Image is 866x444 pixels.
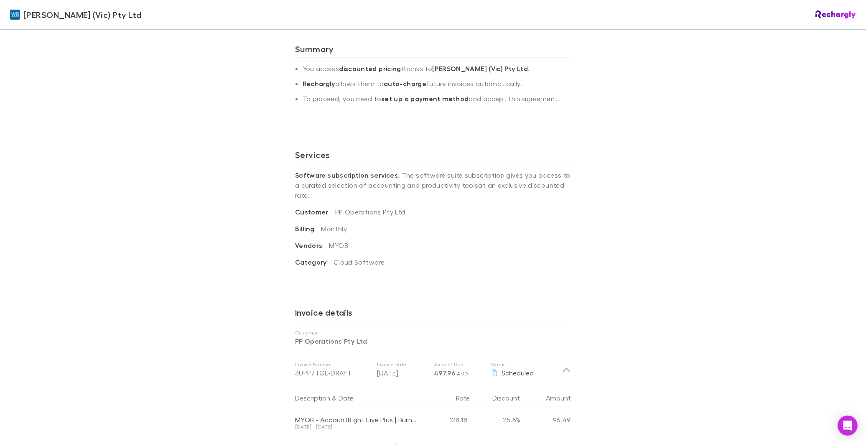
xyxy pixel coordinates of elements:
div: Open Intercom Messenger [838,416,858,436]
span: Scheduled [502,369,534,377]
strong: auto-charge [384,79,426,88]
h3: Summary [295,44,571,57]
span: [PERSON_NAME] (Vic) Pty Ltd [23,8,141,21]
strong: discounted pricing [339,64,401,73]
span: AUD [457,370,469,377]
li: You access thanks to . [303,64,571,79]
div: Invoice Number3UPP7TGL-DRAFTInvoice Date[DATE]Amount Due497.96 AUDStatusScheduled [288,353,578,386]
h3: Services [295,150,571,163]
div: 128.18 [420,406,471,433]
button: Date [339,390,354,406]
p: Customer [295,329,571,336]
span: Category [295,258,334,266]
p: . The software suite subscription gives you access to a curated selection of accounting and produ... [295,163,571,207]
span: Billing [295,225,321,233]
div: 95.49 [521,406,571,433]
img: Rechargly Logo [815,10,856,19]
div: MYOB - AccountRight Live Plus | Burnley Properties Pty Ltd [295,416,417,424]
div: & [295,390,417,406]
span: Vendors [295,241,329,250]
span: Customer [295,208,335,216]
p: [DATE] [377,368,427,378]
strong: set up a payment method [381,94,469,103]
li: To proceed, you need to and accept this agreement. [303,94,571,110]
div: 25.5% [471,406,521,433]
p: PP Operations Pty Ltd [295,336,571,346]
p: Status [491,361,562,368]
li: allows them to future invoices automatically. [303,79,571,94]
p: Invoice Number [295,361,370,368]
div: 3UPP7TGL-DRAFT [295,368,370,378]
button: Description [295,390,330,406]
h3: Invoice details [295,307,571,321]
span: MYOB [329,241,348,249]
strong: Rechargly [303,79,335,88]
span: Cloud Software [334,258,385,266]
span: 497.96 [434,369,455,377]
strong: Software subscription services [295,171,398,179]
strong: [PERSON_NAME] (Vic) Pty Ltd [432,64,528,73]
span: PP Operations Pty Ltd [335,208,405,216]
div: [DATE] - [DATE] [295,424,417,429]
span: Monthly [321,225,347,232]
p: Amount Due [434,361,484,368]
img: William Buck (Vic) Pty Ltd's Logo [10,10,20,20]
p: Invoice Date [377,361,427,368]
